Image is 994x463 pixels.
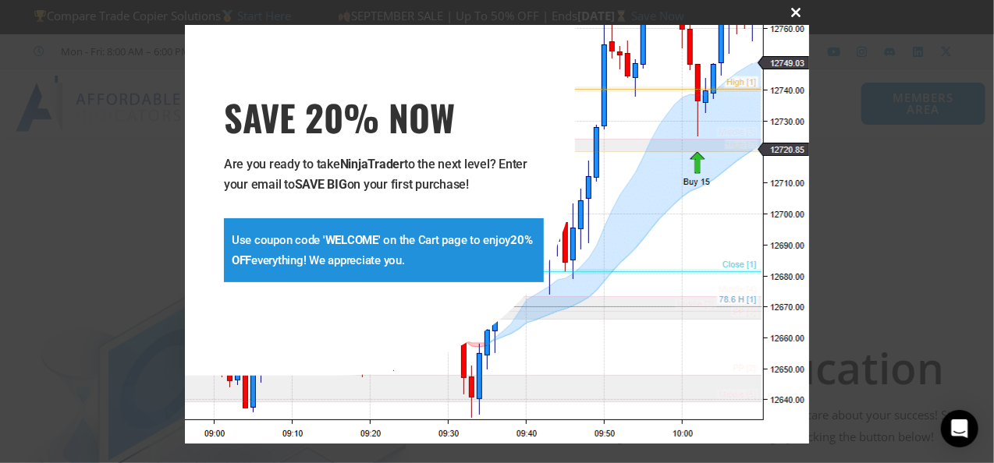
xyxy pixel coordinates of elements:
strong: WELCOME [325,233,378,247]
p: Use coupon code ' ' on the Cart page to enjoy everything! We appreciate you. [232,230,536,270]
h3: SAVE 20% NOW [224,95,544,139]
strong: NinjaTrader [340,157,404,171]
strong: SAVE BIG [295,177,347,192]
div: Open Intercom Messenger [941,410,978,447]
strong: 20% OFF [232,233,533,267]
p: Are you ready to take to the next level? Enter your email to on your first purchase! [224,154,544,195]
